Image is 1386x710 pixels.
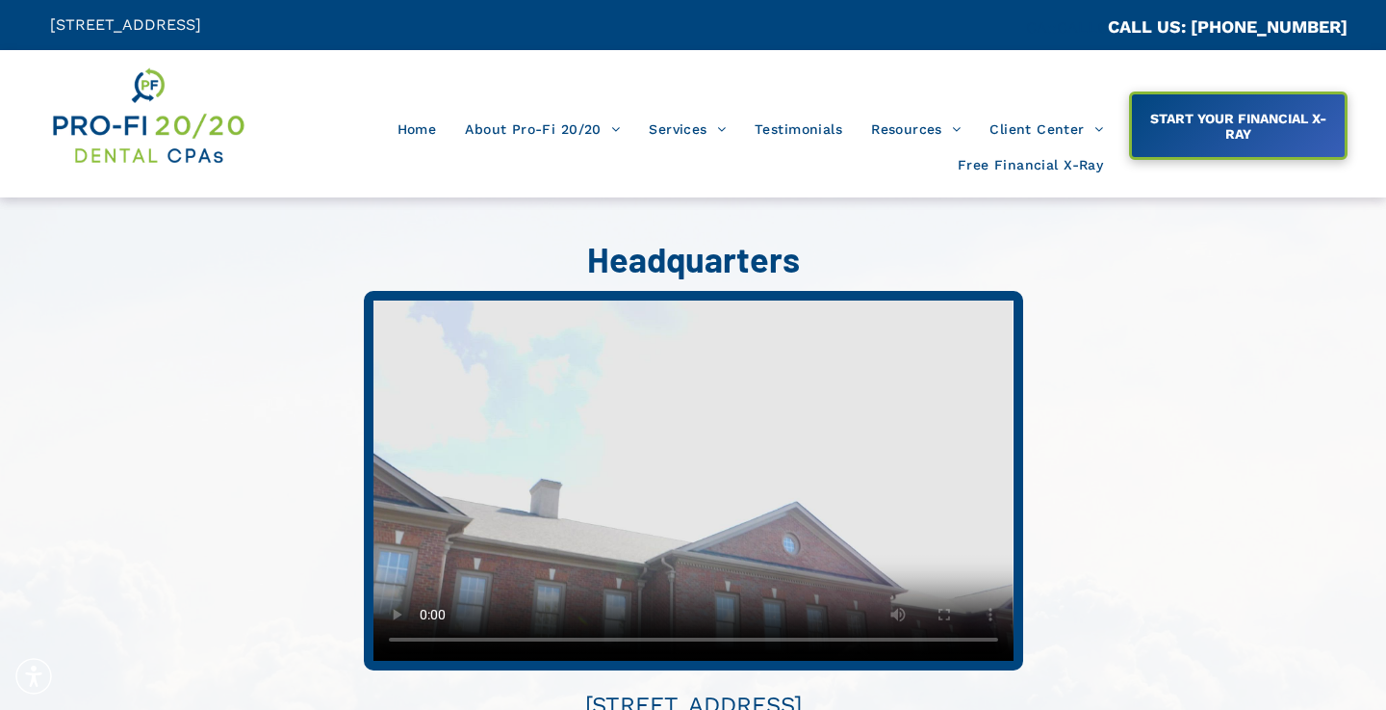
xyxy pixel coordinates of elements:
a: CALL US: [PHONE_NUMBER] [1108,16,1347,37]
a: START YOUR FINANCIAL X-RAY [1129,92,1347,160]
a: About Pro-Fi 20/20 [450,111,634,147]
img: Get Dental CPA Consulting, Bookkeeping, & Bank Loans [50,65,246,168]
a: Services [634,111,740,147]
a: Free Financial X-Ray [943,147,1117,184]
a: Testimonials [740,111,857,147]
a: Resources [857,111,975,147]
a: Client Center [975,111,1117,147]
span: Headquarters [587,238,800,279]
a: Home [383,111,451,147]
span: [STREET_ADDRESS] [50,15,201,34]
span: START YOUR FINANCIAL X-RAY [1134,101,1342,151]
span: CA::CALLC [1026,18,1108,37]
